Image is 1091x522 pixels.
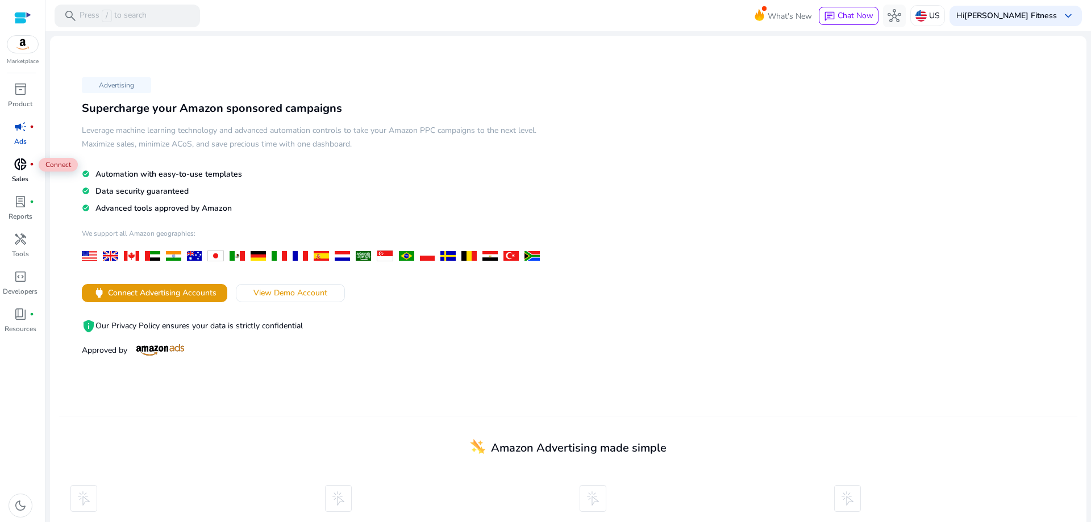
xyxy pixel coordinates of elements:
span: book_4 [14,307,27,321]
button: hub [883,5,906,27]
span: Chat Now [838,10,873,21]
span: code_blocks [14,270,27,283]
span: / [102,10,112,22]
p: Reports [9,211,32,222]
span: inventory_2 [14,82,27,96]
p: Advertising [82,77,151,93]
span: View Demo Account [253,287,327,299]
p: US [929,6,940,26]
p: Tools [12,249,29,259]
h5: Leverage machine learning technology and advanced automation controls to take your Amazon PPC cam... [82,124,545,151]
span: Data security guaranteed [95,186,189,197]
span: What's New [768,6,812,26]
span: search [64,9,77,23]
b: [PERSON_NAME] Fitness [964,10,1057,21]
button: View Demo Account [236,284,345,302]
button: powerConnect Advertising Accounts [82,284,227,302]
span: Amazon Advertising made simple [491,440,667,456]
p: Approved by [82,344,545,356]
img: us.svg [915,10,927,22]
p: Sales [12,174,28,184]
p: Ads [14,136,27,147]
span: fiber_manual_record [30,162,34,166]
button: chatChat Now [819,7,878,25]
mat-icon: check_circle [82,203,90,213]
mat-icon: check_circle [82,169,90,179]
span: campaign [14,120,27,133]
span: donut_small [14,157,27,171]
span: Connect Advertising Accounts [108,287,216,299]
p: Press to search [80,10,147,22]
span: Automation with easy-to-use templates [95,169,242,179]
p: Developers [3,286,38,297]
span: lab_profile [14,195,27,208]
p: Marketplace [7,57,39,66]
span: chat [824,11,835,22]
span: hub [888,9,901,23]
mat-icon: privacy_tip [82,319,95,333]
p: Product [8,99,32,109]
mat-icon: check_circle [82,186,90,196]
p: Resources [5,324,36,334]
span: Advanced tools approved by Amazon [95,203,232,214]
span: keyboard_arrow_down [1061,9,1075,23]
span: fiber_manual_record [30,124,34,129]
p: Our Privacy Policy ensures your data is strictly confidential [82,319,545,333]
span: fiber_manual_record [30,199,34,204]
span: Connect [39,158,78,172]
span: handyman [14,232,27,246]
span: dark_mode [14,499,27,512]
h4: We support all Amazon geographies: [82,229,545,247]
p: Hi [956,12,1057,20]
img: amazon.svg [7,36,38,53]
span: fiber_manual_record [30,312,34,316]
span: power [93,286,106,299]
h3: Supercharge your Amazon sponsored campaigns [82,102,545,115]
